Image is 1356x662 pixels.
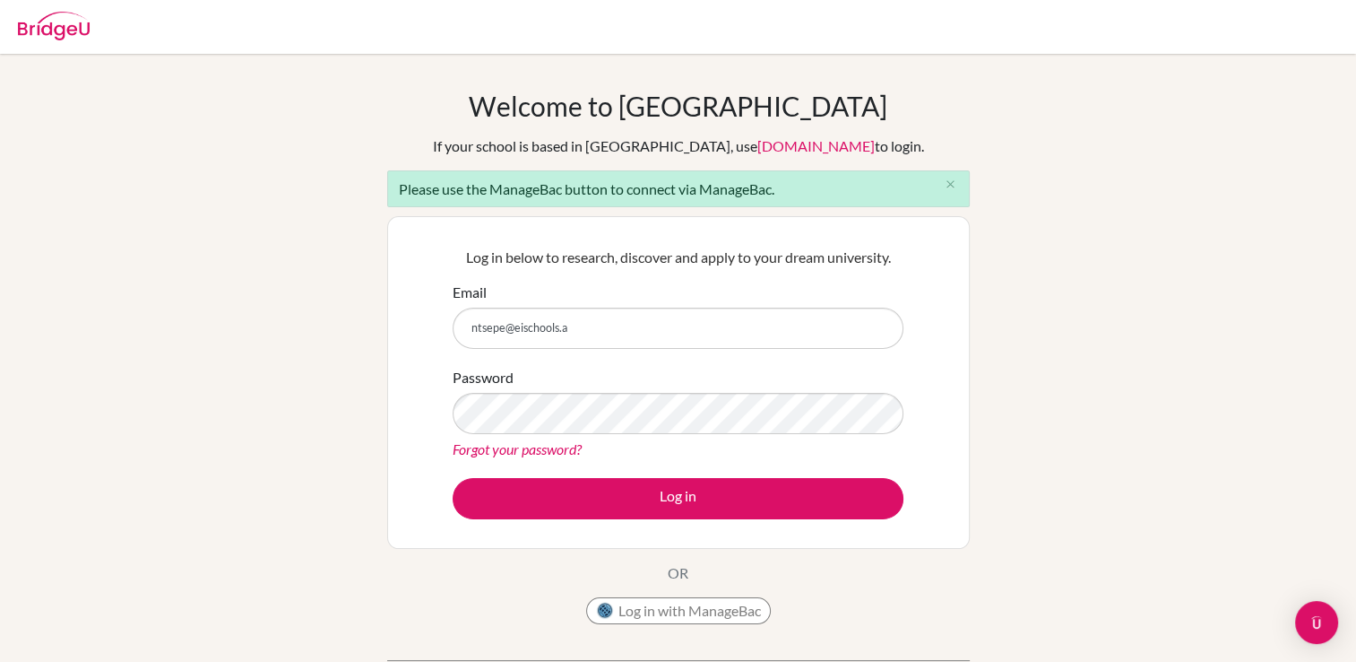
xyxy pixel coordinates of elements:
[586,597,771,624] button: Log in with ManageBac
[453,282,487,303] label: Email
[933,171,969,198] button: Close
[453,247,903,268] p: Log in below to research, discover and apply to your dream university.
[944,178,957,191] i: close
[469,90,887,122] h1: Welcome to [GEOGRAPHIC_DATA]
[757,137,875,154] a: [DOMAIN_NAME]
[668,562,688,584] p: OR
[1295,601,1338,644] div: Open Intercom Messenger
[453,478,903,519] button: Log in
[453,440,582,457] a: Forgot your password?
[18,12,90,40] img: Bridge-U
[433,135,924,157] div: If your school is based in [GEOGRAPHIC_DATA], use to login.
[453,367,514,388] label: Password
[387,170,970,207] div: Please use the ManageBac button to connect via ManageBac.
